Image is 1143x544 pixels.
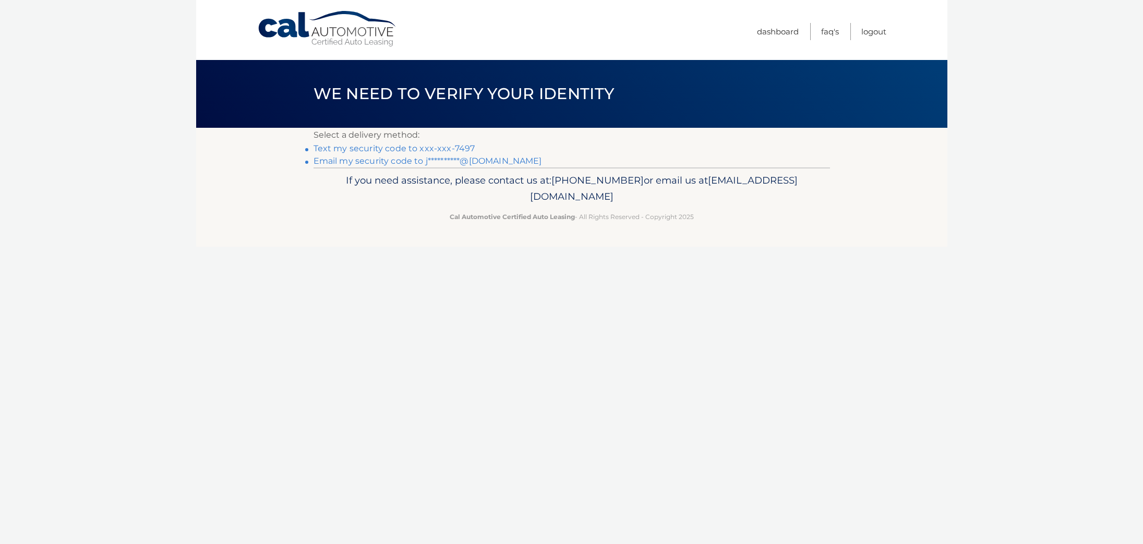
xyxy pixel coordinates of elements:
a: Logout [861,23,886,40]
a: Cal Automotive [257,10,398,47]
a: FAQ's [821,23,839,40]
span: [PHONE_NUMBER] [551,174,644,186]
strong: Cal Automotive Certified Auto Leasing [450,213,575,221]
a: Email my security code to j**********@[DOMAIN_NAME] [314,156,542,166]
span: We need to verify your identity [314,84,615,103]
p: Select a delivery method: [314,128,830,142]
p: - All Rights Reserved - Copyright 2025 [320,211,823,222]
a: Text my security code to xxx-xxx-7497 [314,143,475,153]
p: If you need assistance, please contact us at: or email us at [320,172,823,205]
a: Dashboard [757,23,799,40]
